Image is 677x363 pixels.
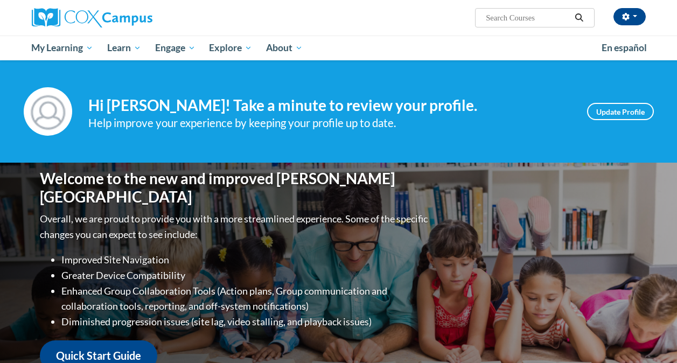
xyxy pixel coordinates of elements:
[107,41,141,54] span: Learn
[595,37,654,59] a: En español
[88,114,571,132] div: Help improve your experience by keeping your profile up to date.
[61,252,430,268] li: Improved Site Navigation
[32,8,152,27] img: Cox Campus
[209,41,252,54] span: Explore
[602,42,647,53] span: En español
[100,36,148,60] a: Learn
[259,36,310,60] a: About
[266,41,303,54] span: About
[587,103,654,120] a: Update Profile
[25,36,101,60] a: My Learning
[202,36,259,60] a: Explore
[485,11,571,24] input: Search Courses
[24,36,654,60] div: Main menu
[634,320,668,354] iframe: Button to launch messaging window
[155,41,196,54] span: Engage
[571,11,587,24] button: Search
[40,170,430,206] h1: Welcome to the new and improved [PERSON_NAME][GEOGRAPHIC_DATA]
[88,96,571,115] h4: Hi [PERSON_NAME]! Take a minute to review your profile.
[31,41,93,54] span: My Learning
[24,87,72,136] img: Profile Image
[32,8,226,27] a: Cox Campus
[61,314,430,330] li: Diminished progression issues (site lag, video stalling, and playback issues)
[148,36,203,60] a: Engage
[61,283,430,315] li: Enhanced Group Collaboration Tools (Action plans, Group communication and collaboration tools, re...
[40,211,430,242] p: Overall, we are proud to provide you with a more streamlined experience. Some of the specific cha...
[613,8,646,25] button: Account Settings
[61,268,430,283] li: Greater Device Compatibility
